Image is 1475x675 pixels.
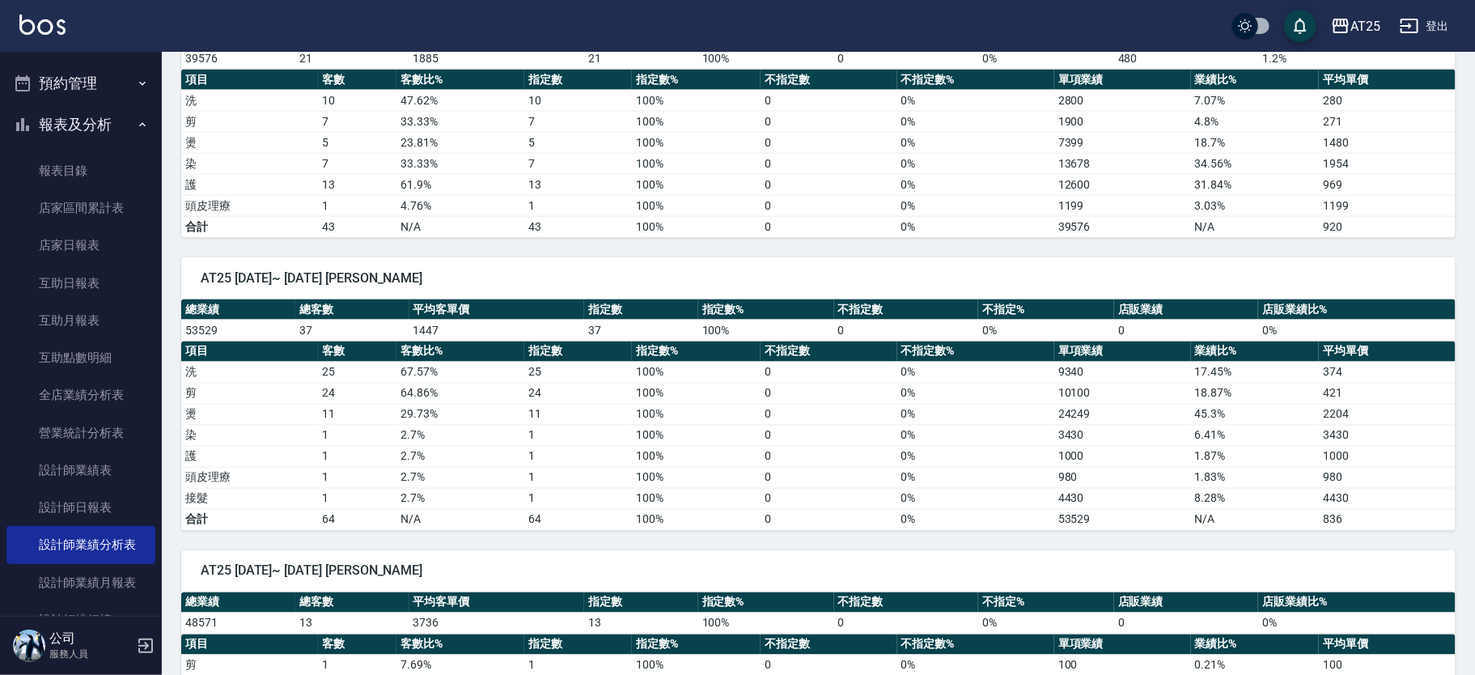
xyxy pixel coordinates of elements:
[1258,299,1456,321] th: 店販業績比%
[318,467,396,488] td: 1
[1319,362,1456,383] td: 374
[632,446,761,467] td: 100 %
[761,174,897,195] td: 0
[1325,10,1387,43] button: AT25
[897,216,1054,237] td: 0%
[1054,425,1191,446] td: 3430
[1284,10,1316,42] button: save
[698,592,834,613] th: 指定數%
[632,362,761,383] td: 100 %
[698,320,834,341] td: 100 %
[1319,195,1456,216] td: 1199
[396,342,525,363] th: 客數比%
[1191,153,1320,174] td: 34.56 %
[181,132,318,153] td: 燙
[897,635,1054,656] th: 不指定數%
[1319,111,1456,132] td: 271
[6,489,155,526] a: 設計師日報表
[396,635,525,656] th: 客數比%
[897,467,1054,488] td: 0 %
[524,488,632,509] td: 1
[1258,592,1456,613] th: 店販業績比%
[201,270,1436,287] span: AT25 [DATE]~ [DATE] [PERSON_NAME]
[1393,11,1456,41] button: 登出
[1191,446,1320,467] td: 1.87 %
[318,111,396,132] td: 7
[897,153,1054,174] td: 0 %
[897,362,1054,383] td: 0 %
[1114,48,1259,69] td: 480
[6,526,155,563] a: 設計師業績分析表
[396,362,525,383] td: 67.57 %
[524,216,632,237] td: 43
[761,488,897,509] td: 0
[1191,635,1320,656] th: 業績比%
[1191,362,1320,383] td: 17.45 %
[396,509,525,530] td: N/A
[897,195,1054,216] td: 0 %
[897,174,1054,195] td: 0 %
[761,425,897,446] td: 0
[181,90,318,111] td: 洗
[897,383,1054,404] td: 0 %
[181,613,295,634] td: 48571
[524,425,632,446] td: 1
[1319,635,1456,656] th: 平均單價
[318,362,396,383] td: 25
[632,174,761,195] td: 100 %
[318,509,396,530] td: 64
[1191,90,1320,111] td: 7.07 %
[897,111,1054,132] td: 0 %
[1191,467,1320,488] td: 1.83 %
[632,509,761,530] td: 100%
[584,48,698,69] td: 21
[318,70,396,91] th: 客數
[181,195,318,216] td: 頭皮理療
[409,299,584,321] th: 平均客單價
[181,70,1456,238] table: a dense table
[524,509,632,530] td: 64
[1319,153,1456,174] td: 1954
[524,90,632,111] td: 10
[181,48,295,69] td: 39576
[6,376,155,414] a: 全店業績分析表
[1258,320,1456,341] td: 0 %
[1054,342,1191,363] th: 單項業績
[761,132,897,153] td: 0
[318,425,396,446] td: 1
[396,153,525,174] td: 33.33 %
[181,488,318,509] td: 接髮
[1114,613,1259,634] td: 0
[698,299,834,321] th: 指定數%
[1319,425,1456,446] td: 3430
[524,446,632,467] td: 1
[6,414,155,452] a: 營業統計分析表
[1054,383,1191,404] td: 10100
[318,195,396,216] td: 1
[1319,90,1456,111] td: 280
[1114,592,1259,613] th: 店販業績
[761,404,897,425] td: 0
[1319,342,1456,363] th: 平均單價
[1319,132,1456,153] td: 1480
[396,132,525,153] td: 23.81 %
[1191,488,1320,509] td: 8.28 %
[6,601,155,639] a: 設計師排行榜
[396,446,525,467] td: 2.7 %
[761,342,897,363] th: 不指定數
[897,425,1054,446] td: 0 %
[761,383,897,404] td: 0
[181,446,318,467] td: 護
[1191,70,1320,91] th: 業績比%
[1319,404,1456,425] td: 2204
[1114,299,1259,321] th: 店販業績
[1114,320,1259,341] td: 0
[1319,446,1456,467] td: 1000
[295,320,409,341] td: 37
[1191,132,1320,153] td: 18.7 %
[181,592,295,613] th: 總業績
[295,592,409,613] th: 總客數
[897,446,1054,467] td: 0 %
[1319,216,1456,237] td: 920
[318,216,396,237] td: 43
